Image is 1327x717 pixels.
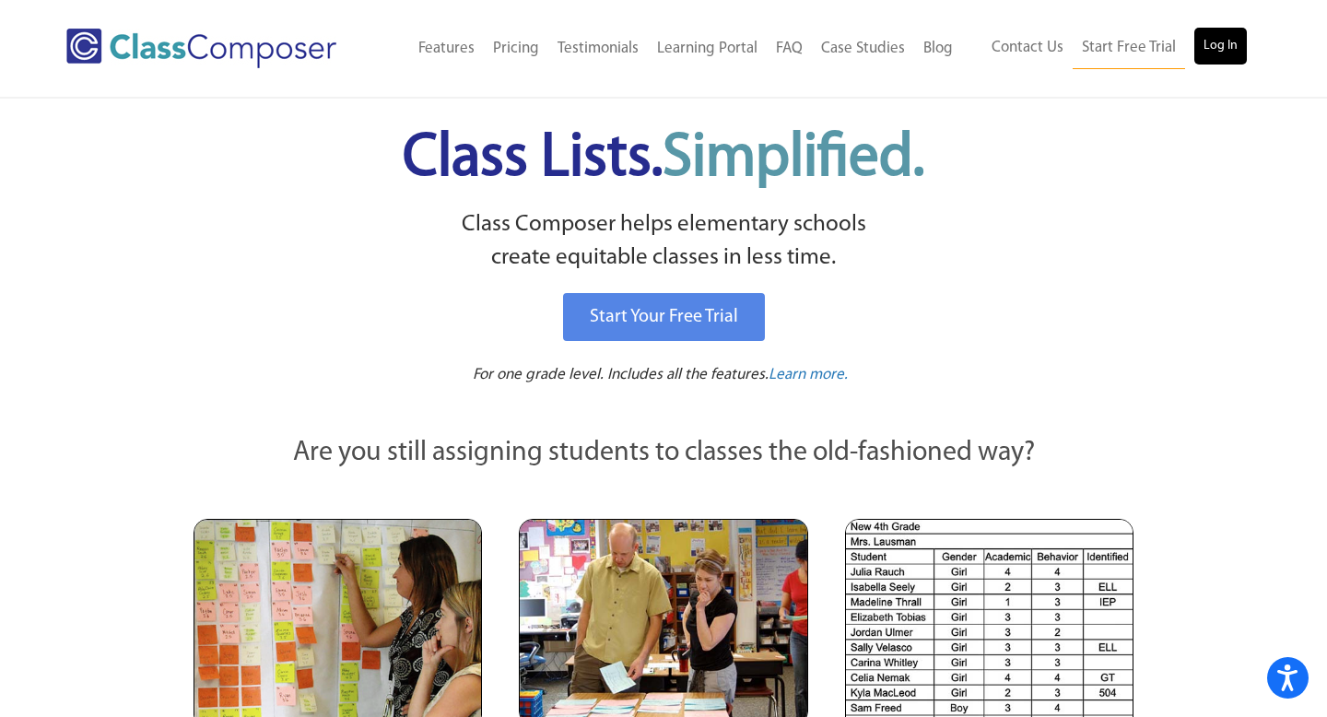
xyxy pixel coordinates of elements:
a: Testimonials [548,29,648,69]
a: Case Studies [812,29,914,69]
a: Pricing [484,29,548,69]
nav: Header Menu [379,29,962,69]
a: Start Free Trial [1073,28,1185,69]
a: Features [409,29,484,69]
a: FAQ [767,29,812,69]
a: Learn more. [769,364,848,387]
nav: Header Menu [962,28,1247,69]
a: Contact Us [982,28,1073,68]
img: Class Composer [66,29,336,68]
span: Class Lists. [403,129,924,189]
a: Log In [1194,28,1247,65]
span: For one grade level. Includes all the features. [473,367,769,382]
span: Start Your Free Trial [590,308,738,326]
a: Learning Portal [648,29,767,69]
span: Learn more. [769,367,848,382]
a: Blog [914,29,962,69]
p: Are you still assigning students to classes the old-fashioned way? [194,433,1133,474]
a: Start Your Free Trial [563,293,765,341]
span: Simplified. [663,129,924,189]
p: Class Composer helps elementary schools create equitable classes in less time. [191,208,1136,276]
